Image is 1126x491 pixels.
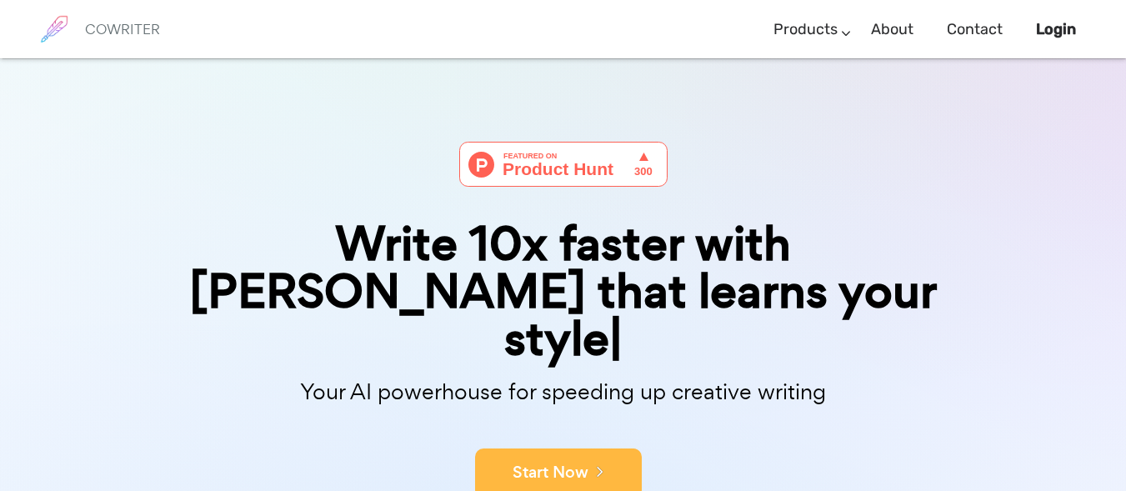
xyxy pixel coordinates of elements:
[1036,20,1076,38] b: Login
[773,5,838,54] a: Products
[85,22,160,37] h6: COWRITER
[147,220,980,363] div: Write 10x faster with [PERSON_NAME] that learns your style
[459,142,668,187] img: Cowriter - Your AI buddy for speeding up creative writing | Product Hunt
[147,374,980,410] p: Your AI powerhouse for speeding up creative writing
[947,5,1003,54] a: Contact
[33,8,75,50] img: brand logo
[1036,5,1076,54] a: Login
[871,5,913,54] a: About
